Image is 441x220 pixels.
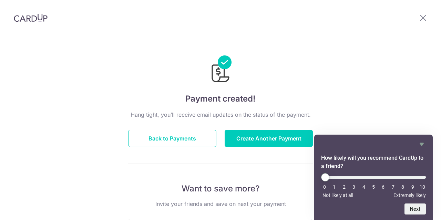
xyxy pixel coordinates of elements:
button: Next question [404,203,426,214]
span: Not likely at all [322,192,353,198]
p: Want to save more? [128,183,313,194]
li: 4 [360,184,367,190]
button: Back to Payments [128,130,216,147]
li: 10 [419,184,426,190]
li: 2 [341,184,348,190]
li: 3 [350,184,357,190]
li: 6 [380,184,387,190]
h4: Payment created! [128,93,313,105]
li: 5 [370,184,377,190]
li: 1 [331,184,338,190]
img: Payments [209,55,232,84]
img: CardUp [14,14,48,22]
div: How likely will you recommend CardUp to a friend? Select an option from 0 to 10, with 0 being Not... [321,140,426,214]
li: 0 [321,184,328,190]
span: Extremely likely [393,192,426,198]
h2: How likely will you recommend CardUp to a friend? Select an option from 0 to 10, with 0 being Not... [321,154,426,170]
button: Create Another Payment [225,130,313,147]
button: Hide survey [418,140,426,148]
p: Invite your friends and save on next your payment [128,200,313,208]
li: 9 [409,184,416,190]
div: How likely will you recommend CardUp to a friend? Select an option from 0 to 10, with 0 being Not... [321,173,426,198]
li: 8 [399,184,406,190]
p: Hang tight, you’ll receive email updates on the status of the payment. [128,111,313,119]
li: 7 [390,184,397,190]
